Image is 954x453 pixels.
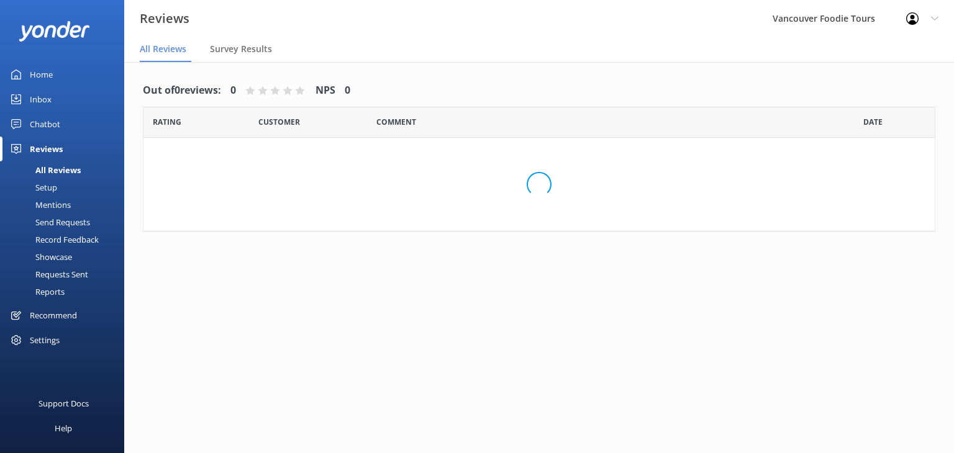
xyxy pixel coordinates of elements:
[39,391,89,416] div: Support Docs
[140,9,189,29] h3: Reviews
[7,161,124,179] a: All Reviews
[7,231,99,248] div: Record Feedback
[7,266,124,283] a: Requests Sent
[7,213,90,231] div: Send Requests
[19,21,90,42] img: yonder-white-logo.png
[7,283,65,300] div: Reports
[7,196,124,213] a: Mentions
[30,112,60,137] div: Chatbot
[30,87,52,112] div: Inbox
[30,137,63,161] div: Reviews
[7,179,124,196] a: Setup
[258,116,300,128] span: Date
[230,83,236,99] h4: 0
[316,83,335,99] h4: NPS
[7,248,72,266] div: Showcase
[345,83,350,99] h4: 0
[863,116,883,128] span: Date
[376,116,416,128] span: Question
[30,328,60,352] div: Settings
[30,62,53,87] div: Home
[210,43,272,55] span: Survey Results
[7,213,124,231] a: Send Requests
[143,83,221,99] h4: Out of 0 reviews:
[7,248,124,266] a: Showcase
[7,196,71,213] div: Mentions
[7,283,124,300] a: Reports
[30,303,77,328] div: Recommend
[140,43,186,55] span: All Reviews
[7,179,57,196] div: Setup
[7,231,124,248] a: Record Feedback
[7,161,81,179] div: All Reviews
[7,266,88,283] div: Requests Sent
[55,416,72,441] div: Help
[153,116,181,128] span: Date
